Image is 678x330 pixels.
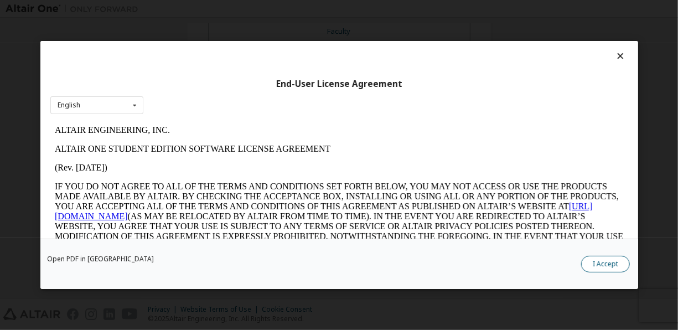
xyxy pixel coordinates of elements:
[47,256,154,262] a: Open PDF in [GEOGRAPHIC_DATA]
[4,42,573,52] p: (Rev. [DATE])
[4,61,573,141] p: IF YOU DO NOT AGREE TO ALL OF THE TERMS AND CONDITIONS SET FORTH BELOW, YOU MAY NOT ACCESS OR USE...
[4,23,573,33] p: ALTAIR ONE STUDENT EDITION SOFTWARE LICENSE AGREEMENT
[581,256,630,272] button: I Accept
[4,4,573,14] p: ALTAIR ENGINEERING, INC.
[4,81,542,100] a: [URL][DOMAIN_NAME]
[50,79,628,90] div: End-User License Agreement
[58,102,80,109] div: English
